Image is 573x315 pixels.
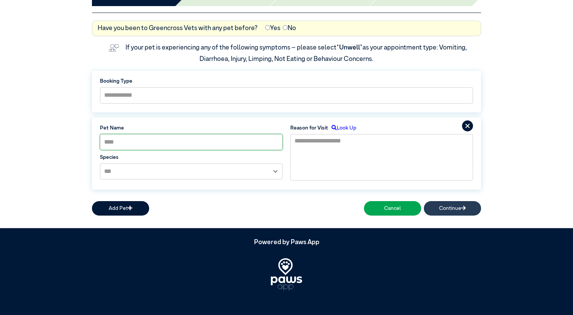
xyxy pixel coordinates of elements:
[290,124,328,132] label: Reason for Visit
[283,25,288,30] input: No
[265,25,270,30] input: Yes
[265,24,280,34] label: Yes
[100,124,283,132] label: Pet Name
[271,258,302,291] img: PawsApp
[283,24,296,34] label: No
[98,24,258,34] label: Have you been to Greencross Vets with any pet before?
[126,45,468,62] label: If your pet is experiencing any of the following symptoms – please select as your appointment typ...
[92,239,481,246] h5: Powered by Paws App
[336,45,362,51] span: “Unwell”
[106,42,122,54] img: vet
[92,201,149,215] button: Add Pet
[100,77,473,85] label: Booking Type
[328,124,356,132] label: Look Up
[364,201,421,215] button: Cancel
[424,201,481,215] button: Continue
[100,154,283,161] label: Species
